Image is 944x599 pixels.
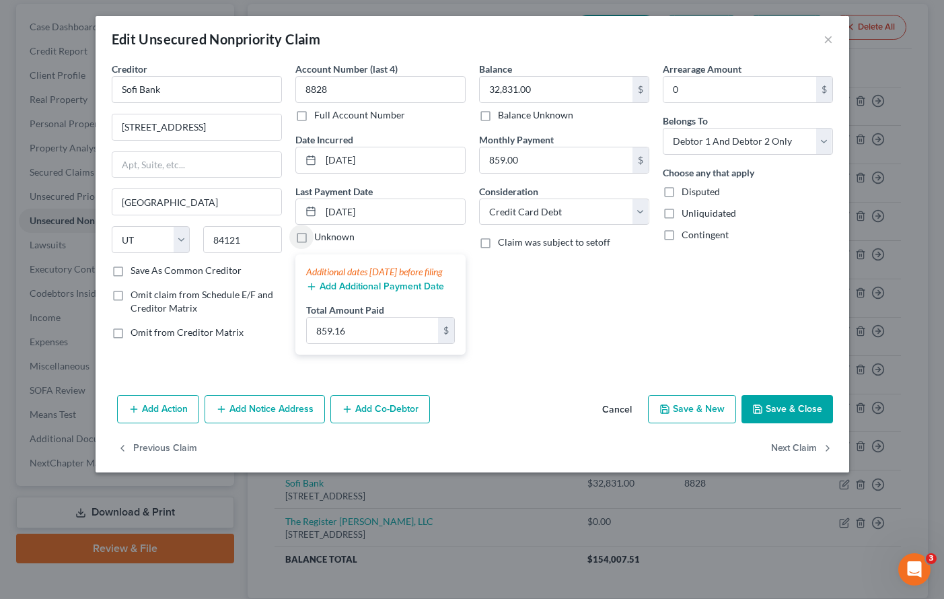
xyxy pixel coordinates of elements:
button: Add Additional Payment Date [306,281,444,292]
label: Account Number (last 4) [295,62,398,76]
button: Previous Claim [117,434,197,462]
div: $ [438,318,454,343]
label: Full Account Number [314,108,405,122]
label: Choose any that apply [663,166,754,180]
button: × [824,31,833,47]
div: Edit Unsecured Nonpriority Claim [112,30,321,48]
button: Cancel [591,396,643,423]
button: Next Claim [771,434,833,462]
label: Save As Common Creditor [131,264,242,277]
input: MM/DD/YYYY [321,147,465,173]
input: XXXX [295,76,466,103]
span: Contingent [682,229,729,240]
button: Save & Close [741,395,833,423]
label: Monthly Payment [479,133,554,147]
input: Enter city... [112,189,281,215]
input: Search creditor by name... [112,76,282,103]
label: Last Payment Date [295,184,373,199]
input: MM/DD/YYYY [321,199,465,225]
span: Creditor [112,63,147,75]
input: Enter zip... [203,226,282,253]
input: Apt, Suite, etc... [112,152,281,178]
label: Date Incurred [295,133,353,147]
button: Add Notice Address [205,395,325,423]
span: Belongs To [663,115,708,127]
label: Unknown [314,230,355,244]
input: 0.00 [480,77,632,102]
button: Add Co-Debtor [330,395,430,423]
iframe: Intercom live chat [898,553,931,586]
div: $ [632,147,649,173]
span: 3 [926,553,937,564]
button: Add Action [117,395,199,423]
button: Save & New [648,395,736,423]
label: Balance [479,62,512,76]
input: Enter address... [112,114,281,140]
label: Arrearage Amount [663,62,741,76]
div: $ [632,77,649,102]
span: Claim was subject to setoff [498,236,610,248]
label: Balance Unknown [498,108,573,122]
span: Omit claim from Schedule E/F and Creditor Matrix [131,289,273,314]
span: Unliquidated [682,207,736,219]
input: 0.00 [307,318,438,343]
span: Disputed [682,186,720,197]
input: 0.00 [663,77,816,102]
div: Additional dates [DATE] before filing [306,265,455,279]
label: Consideration [479,184,538,199]
label: Total Amount Paid [306,303,384,317]
div: $ [816,77,832,102]
input: 0.00 [480,147,632,173]
span: Omit from Creditor Matrix [131,326,244,338]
